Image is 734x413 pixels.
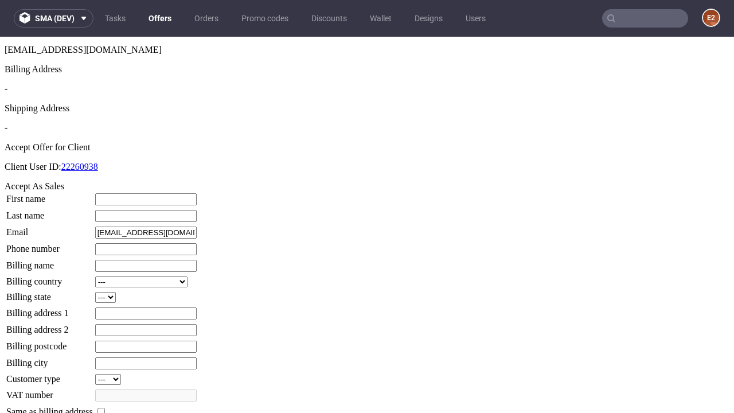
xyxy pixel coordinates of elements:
[142,9,178,28] a: Offers
[235,9,295,28] a: Promo codes
[5,86,7,96] span: -
[6,352,93,365] td: VAT number
[5,106,729,116] div: Accept Offer for Client
[6,303,93,317] td: Billing postcode
[6,337,93,349] td: Customer type
[703,10,719,26] figcaption: e2
[5,145,729,155] div: Accept As Sales
[304,9,354,28] a: Discounts
[363,9,399,28] a: Wallet
[6,206,93,219] td: Phone number
[5,8,162,18] span: [EMAIL_ADDRESS][DOMAIN_NAME]
[6,320,93,333] td: Billing city
[14,9,93,28] button: sma (dev)
[408,9,450,28] a: Designs
[6,223,93,236] td: Billing name
[35,14,75,22] span: sma (dev)
[6,369,93,381] td: Same as billing address
[98,9,132,28] a: Tasks
[61,125,98,135] a: 22260938
[6,287,93,300] td: Billing address 2
[6,189,93,202] td: Email
[5,47,7,57] span: -
[6,255,93,267] td: Billing state
[6,239,93,251] td: Billing country
[5,28,729,38] div: Billing Address
[6,156,93,169] td: First name
[188,9,225,28] a: Orders
[6,270,93,283] td: Billing address 1
[5,67,729,77] div: Shipping Address
[5,125,729,135] p: Client User ID:
[459,9,493,28] a: Users
[6,173,93,186] td: Last name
